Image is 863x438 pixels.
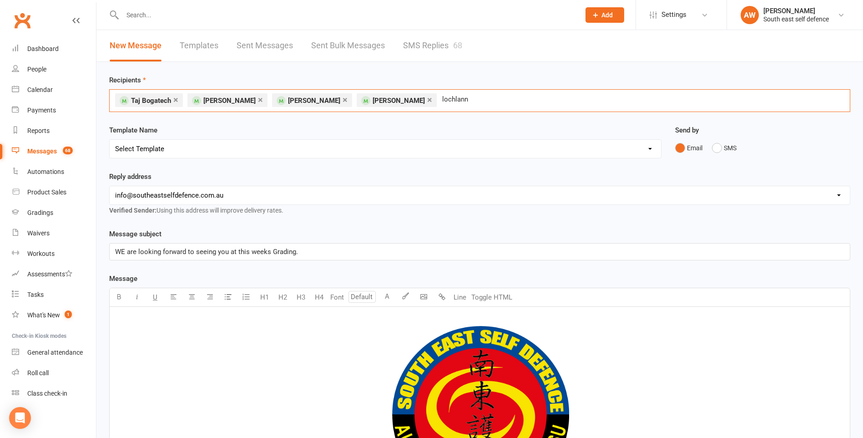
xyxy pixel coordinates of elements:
[12,80,96,100] a: Calendar
[427,92,432,107] a: ×
[12,121,96,141] a: Reports
[27,270,72,278] div: Assessments
[675,125,699,136] label: Send by
[12,244,96,264] a: Workouts
[237,30,293,61] a: Sent Messages
[12,223,96,244] a: Waivers
[109,229,161,239] label: Message subject
[310,288,328,306] button: H4
[12,342,96,363] a: General attendance kiosk mode
[27,209,53,216] div: Gradings
[12,203,96,223] a: Gradings
[27,390,67,397] div: Class check-in
[453,41,462,50] div: 68
[27,250,55,257] div: Workouts
[63,147,73,154] span: 68
[131,97,171,105] span: Taj Bogatech
[27,148,57,155] div: Messages
[661,5,686,25] span: Settings
[12,305,96,326] a: What's New1
[258,92,263,107] a: ×
[675,139,702,157] button: Email
[12,39,96,59] a: Dashboard
[273,288,292,306] button: H2
[27,229,50,237] div: Waivers
[12,264,96,285] a: Assessments
[343,92,348,107] a: ×
[12,59,96,80] a: People
[9,407,31,429] div: Open Intercom Messenger
[109,207,283,214] span: Using this address will improve delivery rates.
[110,30,161,61] a: New Message
[27,311,60,319] div: What's New
[12,141,96,162] a: Messages 68
[12,363,96,383] a: Roll call
[469,288,515,306] button: Toggle HTML
[27,86,53,93] div: Calendar
[288,97,340,105] span: [PERSON_NAME]
[403,30,462,61] a: SMS Replies68
[11,9,34,32] a: Clubworx
[27,66,46,73] div: People
[27,291,44,298] div: Tasks
[146,288,164,306] button: U
[109,125,157,136] label: Template Name
[27,369,49,377] div: Roll call
[328,288,346,306] button: Font
[451,288,469,306] button: Line
[12,383,96,404] a: Class kiosk mode
[348,291,376,303] input: Default
[373,97,425,105] span: [PERSON_NAME]
[27,107,56,114] div: Payments
[65,311,72,318] span: 1
[12,285,96,305] a: Tasks
[311,30,385,61] a: Sent Bulk Messages
[12,162,96,182] a: Automations
[763,7,829,15] div: [PERSON_NAME]
[109,207,156,214] strong: Verified Sender:
[378,288,396,306] button: A
[27,349,83,356] div: General attendance
[12,182,96,203] a: Product Sales
[180,30,218,61] a: Templates
[741,6,759,24] div: AW
[173,92,178,107] a: ×
[109,171,151,182] label: Reply address
[441,93,575,105] input: Search Prospects, Members and Reports
[27,127,50,134] div: Reports
[153,293,157,301] span: U
[12,100,96,121] a: Payments
[255,288,273,306] button: H1
[109,273,137,284] label: Message
[27,188,66,196] div: Product Sales
[115,248,298,256] span: WE are looking forward to seeing you at this weeks Grading.
[601,11,613,19] span: Add
[203,97,256,105] span: [PERSON_NAME]
[109,75,146,86] label: Recipients
[120,9,574,21] input: Search...
[763,15,829,23] div: South east self defence
[585,7,624,23] button: Add
[27,168,64,175] div: Automations
[27,45,59,52] div: Dashboard
[712,139,737,157] button: SMS
[292,288,310,306] button: H3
